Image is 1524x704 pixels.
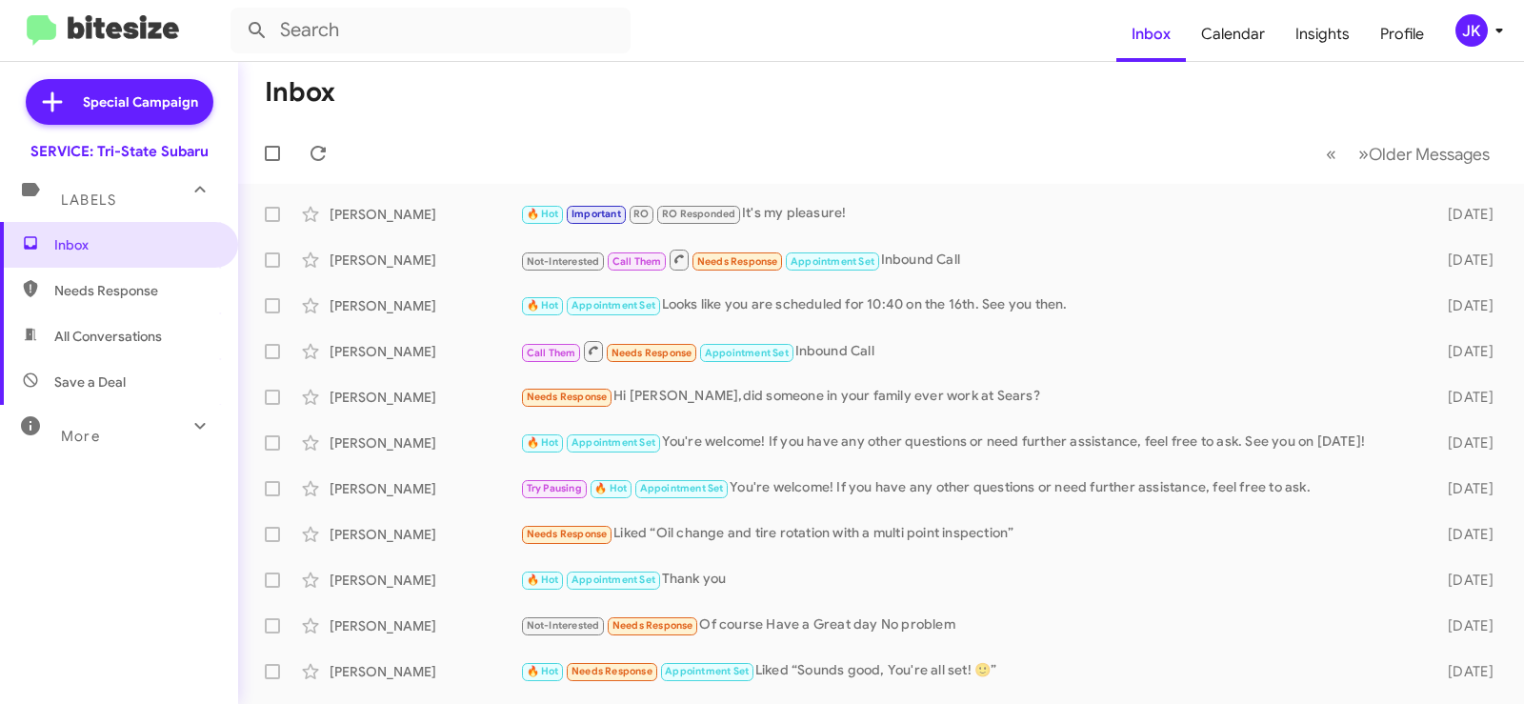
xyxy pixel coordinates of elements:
[30,142,209,161] div: SERVICE: Tri-State Subaru
[520,386,1422,408] div: Hi [PERSON_NAME],did someone in your family ever work at Sears?
[1365,7,1439,62] a: Profile
[61,191,116,209] span: Labels
[571,208,621,220] span: Important
[697,255,778,268] span: Needs Response
[520,294,1422,316] div: Looks like you are scheduled for 10:40 on the 16th. See you then.
[520,477,1422,499] div: You're welcome! If you have any other questions or need further assistance, feel free to ask.
[527,391,608,403] span: Needs Response
[61,428,100,445] span: More
[527,208,559,220] span: 🔥 Hot
[571,665,652,677] span: Needs Response
[571,436,655,449] span: Appointment Set
[612,619,693,632] span: Needs Response
[330,433,520,453] div: [PERSON_NAME]
[1422,479,1509,498] div: [DATE]
[1422,342,1509,361] div: [DATE]
[1422,296,1509,315] div: [DATE]
[330,388,520,407] div: [PERSON_NAME]
[1455,14,1488,47] div: JK
[520,339,1422,363] div: Inbound Call
[520,660,1422,682] div: Liked “Sounds good, You're all set! 🙂”
[330,342,520,361] div: [PERSON_NAME]
[1422,616,1509,635] div: [DATE]
[1422,525,1509,544] div: [DATE]
[1439,14,1503,47] button: JK
[520,614,1422,636] div: Of course Have a Great day No problem
[520,248,1422,272] div: Inbound Call
[612,347,692,359] span: Needs Response
[330,479,520,498] div: [PERSON_NAME]
[527,528,608,540] span: Needs Response
[330,296,520,315] div: [PERSON_NAME]
[520,203,1422,225] div: It's my pleasure!
[520,432,1422,453] div: You're welcome! If you have any other questions or need further assistance, feel free to ask. See...
[1314,134,1348,173] button: Previous
[571,573,655,586] span: Appointment Set
[330,571,520,590] div: [PERSON_NAME]
[665,665,749,677] span: Appointment Set
[1347,134,1501,173] button: Next
[1358,142,1369,166] span: »
[594,482,627,494] span: 🔥 Hot
[527,255,600,268] span: Not-Interested
[1315,134,1501,173] nav: Page navigation example
[54,235,216,254] span: Inbox
[633,208,649,220] span: RO
[1422,433,1509,453] div: [DATE]
[330,205,520,224] div: [PERSON_NAME]
[1422,205,1509,224] div: [DATE]
[54,281,216,300] span: Needs Response
[527,482,582,494] span: Try Pausing
[1422,662,1509,681] div: [DATE]
[1422,571,1509,590] div: [DATE]
[1116,7,1186,62] a: Inbox
[705,347,789,359] span: Appointment Set
[54,372,126,392] span: Save a Deal
[571,299,655,312] span: Appointment Set
[1422,251,1509,270] div: [DATE]
[527,665,559,677] span: 🔥 Hot
[527,347,576,359] span: Call Them
[1186,7,1280,62] a: Calendar
[330,662,520,681] div: [PERSON_NAME]
[54,327,162,346] span: All Conversations
[527,619,600,632] span: Not-Interested
[1280,7,1365,62] a: Insights
[791,255,874,268] span: Appointment Set
[83,92,198,111] span: Special Campaign
[1369,144,1490,165] span: Older Messages
[612,255,662,268] span: Call Them
[231,8,631,53] input: Search
[330,616,520,635] div: [PERSON_NAME]
[527,299,559,312] span: 🔥 Hot
[330,525,520,544] div: [PERSON_NAME]
[527,573,559,586] span: 🔥 Hot
[265,77,335,108] h1: Inbox
[330,251,520,270] div: [PERSON_NAME]
[1326,142,1336,166] span: «
[662,208,735,220] span: RO Responded
[520,523,1422,545] div: Liked “Oil change and tire rotation with a multi point inspection”
[26,79,213,125] a: Special Campaign
[527,436,559,449] span: 🔥 Hot
[520,569,1422,591] div: Thank you
[1422,388,1509,407] div: [DATE]
[640,482,724,494] span: Appointment Set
